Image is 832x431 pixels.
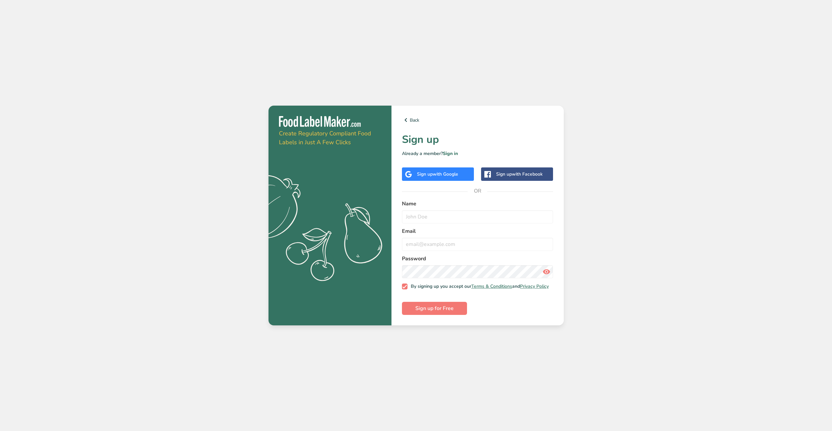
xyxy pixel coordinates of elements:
[417,171,458,178] div: Sign up
[402,227,553,235] label: Email
[279,129,371,146] span: Create Regulatory Compliant Food Labels in Just A Few Clicks
[496,171,543,178] div: Sign up
[407,284,549,289] span: By signing up you accept our and
[468,181,487,201] span: OR
[402,200,553,208] label: Name
[471,283,512,289] a: Terms & Conditions
[415,304,454,312] span: Sign up for Free
[512,171,543,177] span: with Facebook
[520,283,549,289] a: Privacy Policy
[433,171,458,177] span: with Google
[402,132,553,147] h1: Sign up
[402,150,553,157] p: Already a member?
[402,210,553,223] input: John Doe
[402,255,553,263] label: Password
[402,238,553,251] input: email@example.com
[443,150,458,157] a: Sign in
[402,302,467,315] button: Sign up for Free
[279,116,361,127] img: Food Label Maker
[402,116,553,124] a: Back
